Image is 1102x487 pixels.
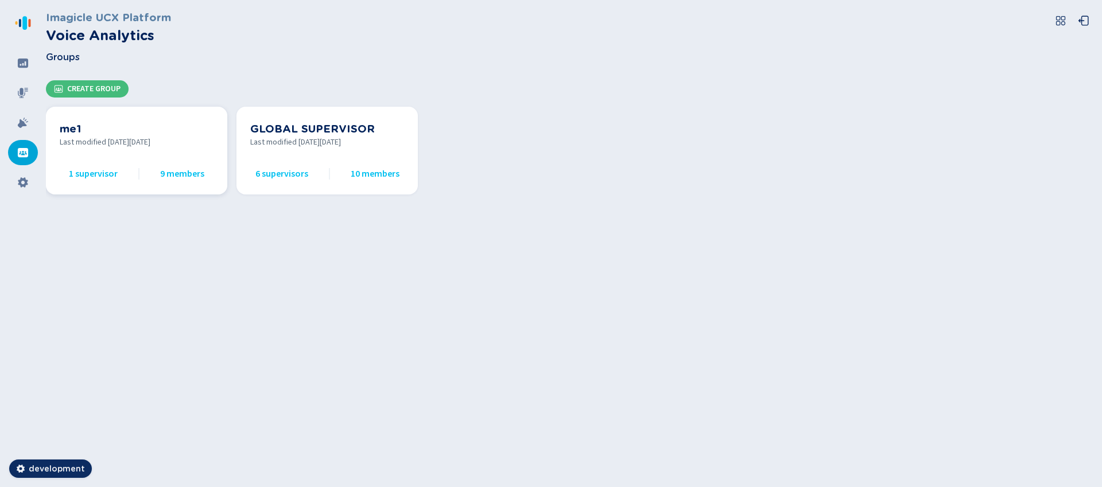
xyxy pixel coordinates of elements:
[67,84,121,93] span: Create Group
[46,25,171,46] h2: Voice Analytics
[69,167,118,181] span: 1 supervisor
[160,167,204,181] span: 9 members
[250,120,404,137] h3: GLOBAL SUPERVISOR
[8,50,38,76] div: Dashboard
[46,50,80,64] span: Groups
[17,147,29,158] svg: groups-filled
[17,87,29,99] svg: mic-fill
[54,84,63,93] svg: groups
[351,167,399,181] span: 10 members
[255,167,308,181] span: 6 supervisors
[46,80,129,98] button: Create Group
[8,140,38,165] div: Groups
[46,9,171,25] h3: Imagicle UCX Platform
[29,463,85,474] span: development
[8,170,38,195] div: Settings
[17,57,29,69] svg: dashboard-filled
[9,459,92,478] button: development
[60,137,214,149] span: Last modified [DATE][DATE]
[60,120,214,137] h3: me1
[8,80,38,106] div: Recordings
[1078,15,1089,26] svg: box-arrow-left
[17,117,29,128] svg: alarm-filled
[8,110,38,135] div: Alarms
[250,137,404,149] span: Last modified [DATE][DATE]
